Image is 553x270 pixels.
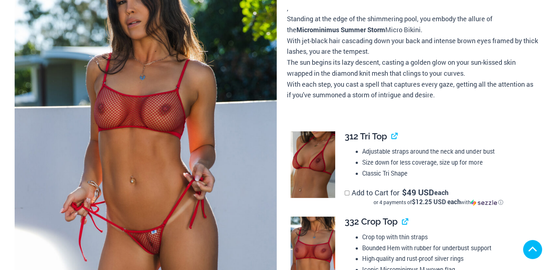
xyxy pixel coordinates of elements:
li: Adjustable straps around the neck and under bust [362,146,532,157]
label: Add to Cart for [345,188,533,206]
span: $ [402,187,407,198]
img: Summer Storm Red 312 Tri Top [291,131,335,198]
div: or 4 payments of with [345,199,533,206]
li: Classic Tri Shape [362,168,532,179]
span: 312 Tri Top [345,131,387,142]
li: Bounded Hem with rubber for underbust support [362,243,532,254]
li: Crop top with thin straps [362,232,532,243]
li: High-quality and rust-proof silver rings [362,253,532,264]
p: Standing at the edge of the shimmering pool, you embody the allure of the Micro Bikini. With jet-... [287,14,538,101]
div: or 4 payments of$12.25 USD eachwithSezzle Click to learn more about Sezzle [345,199,533,206]
img: Sezzle [471,199,497,206]
li: Size down for less coverage, size up for more [362,157,532,168]
span: $12.25 USD each [412,198,461,206]
b: Microminimus Summer Storm [296,25,385,34]
span: 332 Crop Top [345,216,398,227]
span: each [434,189,448,196]
input: Add to Cart for$49 USD eachor 4 payments of$12.25 USD eachwithSezzle Click to learn more about Se... [345,191,349,195]
span: 49 USD [402,189,434,196]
